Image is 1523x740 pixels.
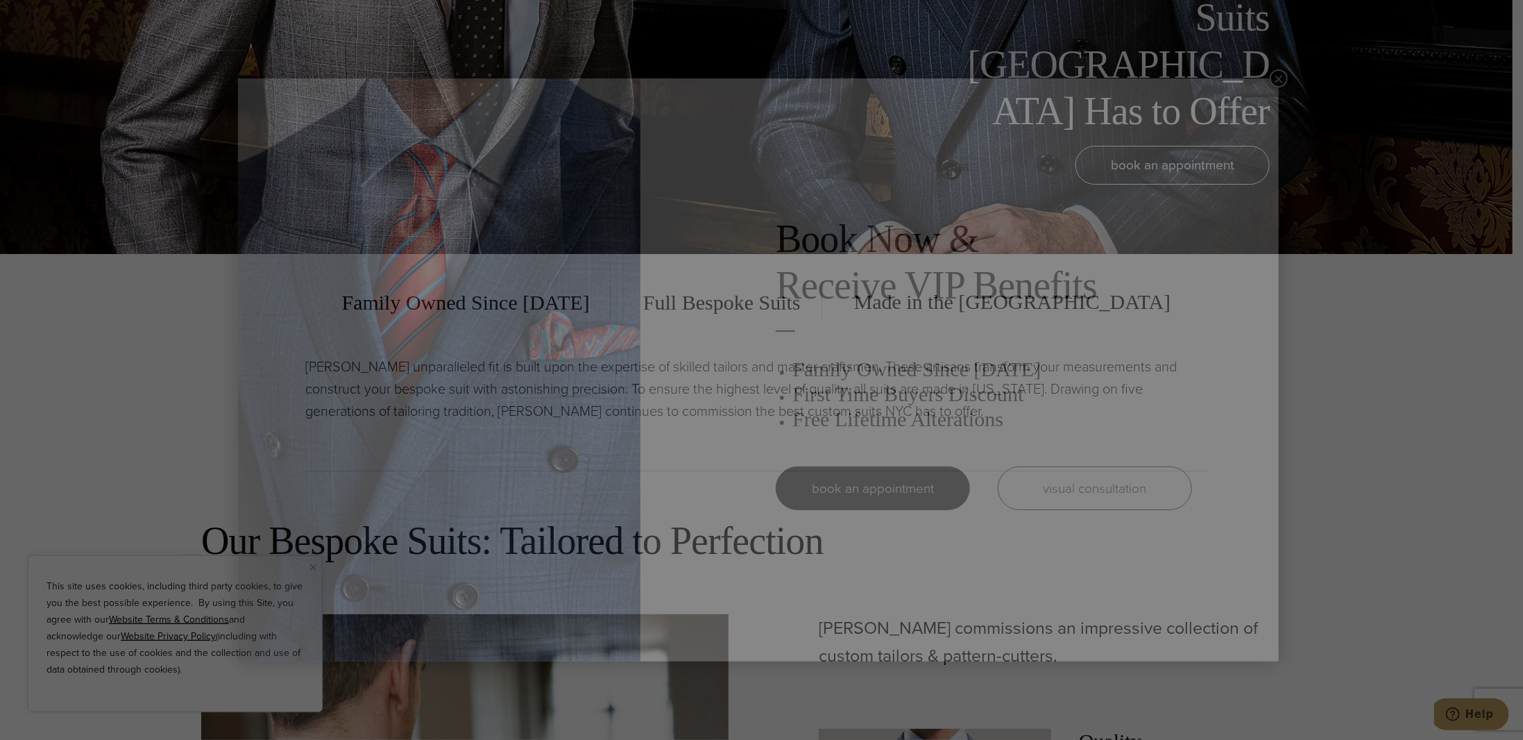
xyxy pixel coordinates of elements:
a: book an appointment [776,466,970,510]
h3: Free Lifetime Alterations [792,407,1192,432]
h3: First Time Buyers Discount [792,382,1192,407]
h3: Family Owned Since [DATE] [792,357,1192,382]
button: Close [1270,69,1288,87]
span: Help [31,10,60,22]
a: visual consultation [998,466,1192,510]
h2: Book Now & Receive VIP Benefits [776,216,1192,309]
